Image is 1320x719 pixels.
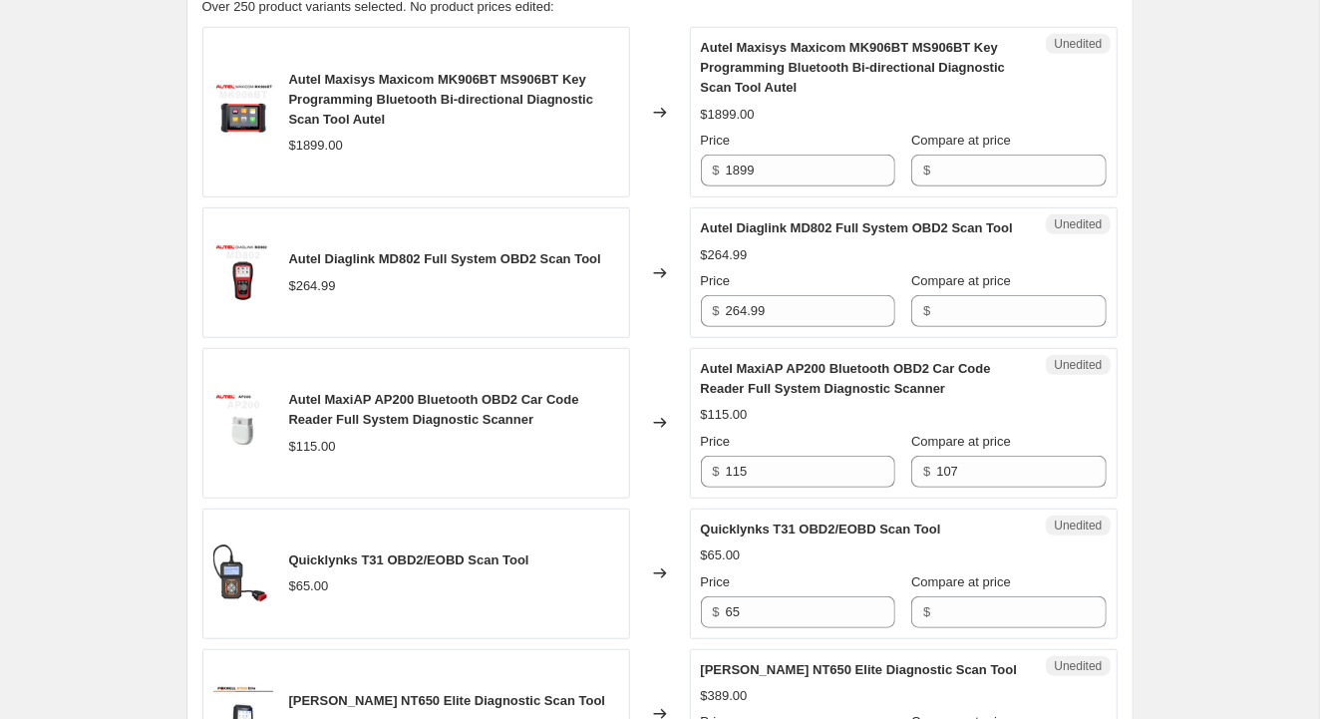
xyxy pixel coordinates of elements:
span: $1899.00 [289,138,343,153]
span: Unedited [1054,216,1102,232]
span: $65.00 [289,578,329,593]
span: $ [713,163,720,178]
span: Autel MaxiAP AP200 Bluetooth OBD2 Car Code Reader Full System Diagnostic Scanner [289,392,579,427]
img: Autel-MaxiAP-AP200-Bluetooth-OBD2-Car-Code-Reader-Full-System-Diagnostic-Scanner-Autel-1692677207... [213,393,273,453]
span: $ [713,303,720,318]
img: Autel-Diaglink-MD802-Full-System-OBD2-Scan-Tool-Autel-1692676527357_80x.jpg [213,243,273,303]
span: Autel Diaglink MD802 Full System OBD2 Scan Tool [289,251,601,266]
span: Unedited [1054,518,1102,534]
span: $264.99 [289,278,336,293]
span: Price [701,273,731,288]
span: $264.99 [701,247,748,262]
span: Autel MaxiAP AP200 Bluetooth OBD2 Car Code Reader Full System Diagnostic Scanner [701,361,991,396]
span: $ [923,303,930,318]
span: Price [701,574,731,589]
span: Autel Diaglink MD802 Full System OBD2 Scan Tool [701,220,1013,235]
span: $115.00 [701,407,748,422]
span: $ [713,464,720,479]
span: Price [701,434,731,449]
span: Autel Maxisys Maxicom MK906BT MS906BT Key Programming Bluetooth Bi-directional Diagnostic Scan To... [701,40,1006,95]
span: Unedited [1054,658,1102,674]
span: Compare at price [911,434,1011,449]
span: Compare at price [911,574,1011,589]
span: [PERSON_NAME] NT650 Elite Diagnostic Scan Tool [701,662,1018,677]
span: $115.00 [289,439,336,454]
span: $ [713,604,720,619]
span: Unedited [1054,36,1102,52]
span: Compare at price [911,273,1011,288]
span: Quicklynks T31 OBD2/EOBD Scan Tool [701,522,941,537]
span: Price [701,133,731,148]
span: [PERSON_NAME] NT650 Elite Diagnostic Scan Tool [289,693,606,708]
img: Quicklynks-T31-OBD2-EOBD-Scan-Tool-FairTools-1692677260661_80x.png [213,543,273,603]
span: Quicklynks T31 OBD2/EOBD Scan Tool [289,552,529,567]
span: $ [923,464,930,479]
span: Autel Maxisys Maxicom MK906BT MS906BT Key Programming Bluetooth Bi-directional Diagnostic Scan To... [289,72,594,127]
span: $65.00 [701,547,741,562]
img: Autel-Maxisys-Maxicom-MK906BT-Key-Programming-Bluetooth-Bi-directional-Scan-Tool-Autel-Autel-1692... [213,83,273,143]
span: $1899.00 [701,107,755,122]
span: Compare at price [911,133,1011,148]
span: $ [923,604,930,619]
span: $389.00 [701,688,748,703]
span: Unedited [1054,357,1102,373]
span: $ [923,163,930,178]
